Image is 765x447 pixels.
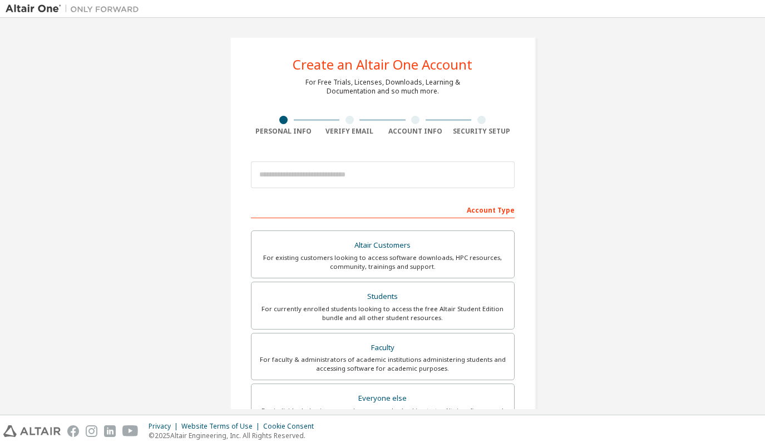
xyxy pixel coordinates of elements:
img: facebook.svg [67,425,79,437]
div: For existing customers looking to access software downloads, HPC resources, community, trainings ... [258,253,507,271]
div: Verify Email [317,127,383,136]
div: For faculty & administrators of academic institutions administering students and accessing softwa... [258,355,507,373]
p: © 2025 Altair Engineering, Inc. All Rights Reserved. [149,431,320,440]
img: linkedin.svg [104,425,116,437]
div: Website Terms of Use [181,422,263,431]
div: Personal Info [251,127,317,136]
div: Cookie Consent [263,422,320,431]
div: For individuals, businesses and everyone else looking to try Altair software and explore our prod... [258,406,507,424]
div: Account Info [383,127,449,136]
div: Students [258,289,507,304]
div: For Free Trials, Licenses, Downloads, Learning & Documentation and so much more. [305,78,460,96]
div: For currently enrolled students looking to access the free Altair Student Edition bundle and all ... [258,304,507,322]
div: Security Setup [448,127,515,136]
div: Everyone else [258,391,507,406]
div: Privacy [149,422,181,431]
div: Altair Customers [258,238,507,253]
div: Account Type [251,200,515,218]
img: instagram.svg [86,425,97,437]
div: Faculty [258,340,507,356]
img: youtube.svg [122,425,139,437]
img: altair_logo.svg [3,425,61,437]
img: Altair One [6,3,145,14]
div: Create an Altair One Account [293,58,472,71]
